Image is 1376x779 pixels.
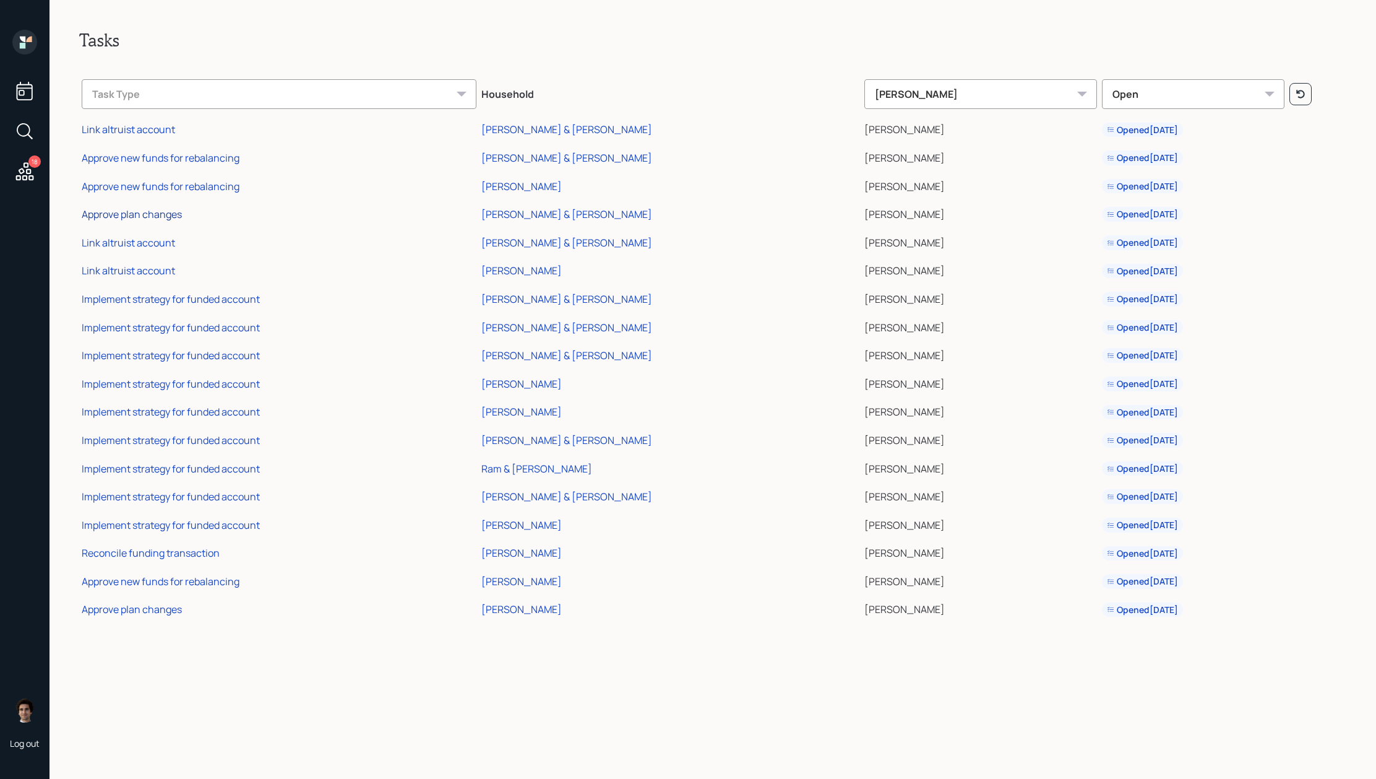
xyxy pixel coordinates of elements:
[481,321,652,334] div: [PERSON_NAME] & [PERSON_NAME]
[479,71,862,114] th: Household
[481,207,652,221] div: [PERSON_NAME] & [PERSON_NAME]
[862,481,1099,509] td: [PERSON_NAME]
[862,170,1099,199] td: [PERSON_NAME]
[82,462,260,476] div: Implement strategy for funded account
[82,603,182,616] div: Approve plan changes
[82,433,260,447] div: Implement strategy for funded account
[481,433,652,447] div: [PERSON_NAME] & [PERSON_NAME]
[82,207,182,221] div: Approve plan changes
[481,405,562,419] div: [PERSON_NAME]
[82,79,476,109] div: Task Type
[1107,293,1178,305] div: Opened [DATE]
[862,339,1099,368] td: [PERSON_NAME]
[82,236,175,250] div: Link altruist account
[481,603,562,616] div: [PERSON_NAME]
[10,738,40,749] div: Log out
[1107,604,1178,616] div: Opened [DATE]
[862,142,1099,170] td: [PERSON_NAME]
[1107,490,1178,503] div: Opened [DATE]
[1107,321,1178,334] div: Opened [DATE]
[82,518,260,532] div: Implement strategy for funded account
[481,377,562,391] div: [PERSON_NAME]
[82,151,239,165] div: Approve new funds for rebalancing
[862,283,1099,311] td: [PERSON_NAME]
[862,368,1099,396] td: [PERSON_NAME]
[862,453,1099,481] td: [PERSON_NAME]
[862,255,1099,284] td: [PERSON_NAME]
[481,349,652,362] div: [PERSON_NAME] & [PERSON_NAME]
[1107,152,1178,164] div: Opened [DATE]
[1107,463,1178,475] div: Opened [DATE]
[862,509,1099,537] td: [PERSON_NAME]
[481,180,562,193] div: [PERSON_NAME]
[862,537,1099,566] td: [PERSON_NAME]
[862,565,1099,594] td: [PERSON_NAME]
[862,114,1099,142] td: [PERSON_NAME]
[82,349,260,362] div: Implement strategy for funded account
[862,311,1099,340] td: [PERSON_NAME]
[1107,406,1178,419] div: Opened [DATE]
[481,462,592,476] div: Ram & [PERSON_NAME]
[82,546,220,560] div: Reconcile funding transaction
[481,518,562,532] div: [PERSON_NAME]
[862,594,1099,622] td: [PERSON_NAME]
[1107,208,1178,220] div: Opened [DATE]
[864,79,1097,109] div: [PERSON_NAME]
[1107,349,1178,362] div: Opened [DATE]
[1102,79,1284,109] div: Open
[481,490,652,503] div: [PERSON_NAME] & [PERSON_NAME]
[82,264,175,277] div: Link altruist account
[1107,124,1178,136] div: Opened [DATE]
[82,123,175,136] div: Link altruist account
[481,292,652,306] div: [PERSON_NAME] & [PERSON_NAME]
[82,292,260,306] div: Implement strategy for funded account
[862,198,1099,227] td: [PERSON_NAME]
[1107,519,1178,531] div: Opened [DATE]
[481,123,652,136] div: [PERSON_NAME] & [PERSON_NAME]
[1107,180,1178,193] div: Opened [DATE]
[82,180,239,193] div: Approve new funds for rebalancing
[28,155,41,168] div: 18
[12,698,37,723] img: harrison-schaefer-headshot-2.png
[82,490,260,503] div: Implement strategy for funded account
[1107,547,1178,560] div: Opened [DATE]
[1107,575,1178,588] div: Opened [DATE]
[862,396,1099,425] td: [PERSON_NAME]
[82,377,260,391] div: Implement strategy for funded account
[79,30,1346,51] h2: Tasks
[862,227,1099,255] td: [PERSON_NAME]
[481,546,562,560] div: [PERSON_NAME]
[481,264,562,277] div: [PERSON_NAME]
[82,405,260,419] div: Implement strategy for funded account
[1107,378,1178,390] div: Opened [DATE]
[82,321,260,334] div: Implement strategy for funded account
[481,575,562,588] div: [PERSON_NAME]
[481,151,652,165] div: [PERSON_NAME] & [PERSON_NAME]
[862,424,1099,453] td: [PERSON_NAME]
[82,575,239,588] div: Approve new funds for rebalancing
[1107,265,1178,277] div: Opened [DATE]
[1107,237,1178,249] div: Opened [DATE]
[1107,434,1178,446] div: Opened [DATE]
[481,236,652,250] div: [PERSON_NAME] & [PERSON_NAME]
